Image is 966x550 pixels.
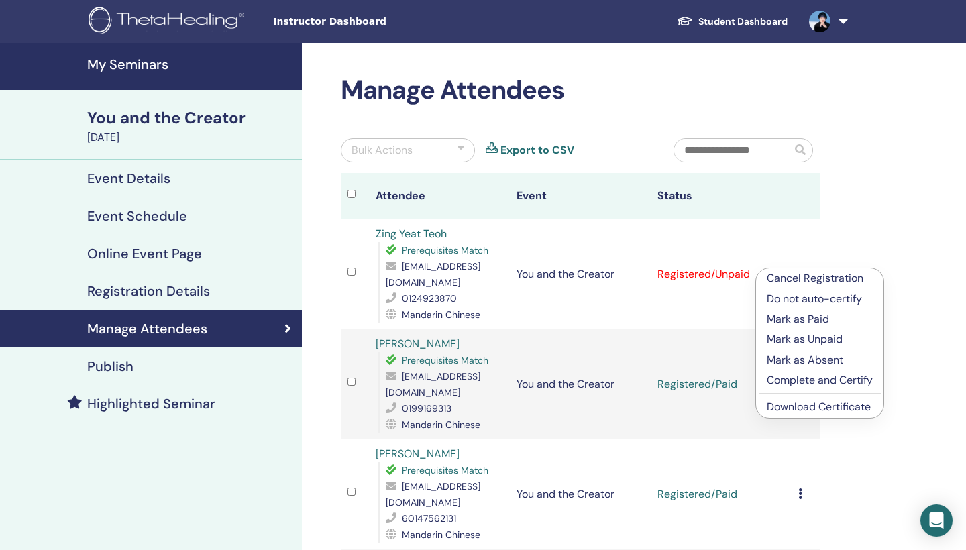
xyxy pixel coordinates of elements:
[402,309,480,321] span: Mandarin Chinese
[87,129,294,146] div: [DATE]
[376,227,447,241] a: Zing Yeat Teoh
[369,173,510,219] th: Attendee
[89,7,249,37] img: logo.png
[87,283,210,299] h4: Registration Details
[87,107,294,129] div: You and the Creator
[402,529,480,541] span: Mandarin Chinese
[402,402,451,415] span: 0199169313
[87,56,294,72] h4: My Seminars
[767,311,873,327] p: Mark as Paid
[500,142,574,158] a: Export to CSV
[510,439,651,549] td: You and the Creator
[510,173,651,219] th: Event
[87,245,202,262] h4: Online Event Page
[386,370,480,398] span: [EMAIL_ADDRESS][DOMAIN_NAME]
[809,11,830,32] img: default.jpg
[87,321,207,337] h4: Manage Attendees
[376,337,460,351] a: [PERSON_NAME]
[402,512,456,525] span: 60147562131
[87,358,133,374] h4: Publish
[87,170,170,186] h4: Event Details
[677,15,693,27] img: graduation-cap-white.svg
[386,480,480,508] span: [EMAIL_ADDRESS][DOMAIN_NAME]
[767,270,873,286] p: Cancel Registration
[767,291,873,307] p: Do not auto-certify
[510,219,651,329] td: You and the Creator
[376,447,460,461] a: [PERSON_NAME]
[767,400,871,414] a: Download Certificate
[79,107,302,146] a: You and the Creator[DATE]
[386,260,480,288] span: [EMAIL_ADDRESS][DOMAIN_NAME]
[341,75,820,106] h2: Manage Attendees
[920,504,953,537] div: Open Intercom Messenger
[510,329,651,439] td: You and the Creator
[767,331,873,347] p: Mark as Unpaid
[651,173,792,219] th: Status
[402,464,488,476] span: Prerequisites Match
[87,396,215,412] h4: Highlighted Seminar
[402,292,457,305] span: 0124923870
[87,208,187,224] h4: Event Schedule
[402,244,488,256] span: Prerequisites Match
[767,372,873,388] p: Complete and Certify
[666,9,798,34] a: Student Dashboard
[402,419,480,431] span: Mandarin Chinese
[352,142,413,158] div: Bulk Actions
[273,15,474,29] span: Instructor Dashboard
[767,352,873,368] p: Mark as Absent
[402,354,488,366] span: Prerequisites Match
